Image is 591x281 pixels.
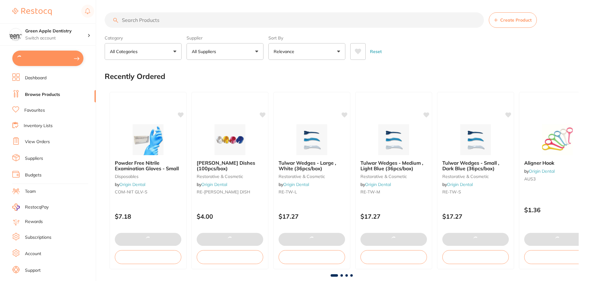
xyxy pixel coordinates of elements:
[128,124,168,155] img: Powder Free Nitrile Examination Gloves - Small
[279,213,345,220] p: $17.27
[115,182,145,187] span: by
[524,176,591,181] small: AUS3
[360,189,427,194] small: RE-TW-M
[25,267,41,274] a: Support
[115,213,181,220] p: $7.18
[197,174,263,179] small: restorative & cosmetic
[279,182,309,187] span: by
[25,234,51,241] a: Subscriptions
[537,124,577,155] img: Aligner Hook
[489,12,537,28] button: Create Product
[25,28,87,34] h4: Green Apple Dentistry
[12,204,20,211] img: RestocqPay
[25,172,42,178] a: Budgets
[110,48,140,55] p: All Categories
[442,160,509,171] b: Tulwar Wedges - Small , Dark Blue (36pcs/box)
[25,219,43,225] a: Rewards
[12,5,52,19] a: Restocq Logo
[292,124,332,155] img: Tulwar Wedges - Large , White (36pcs/box)
[12,204,49,211] a: RestocqPay
[360,213,427,220] p: $17.27
[25,204,49,210] span: RestocqPay
[279,189,345,194] small: RE-TW-L
[524,206,591,213] p: $1.36
[12,8,52,15] img: Restocq Logo
[279,174,345,179] small: restorative & cosmetic
[442,189,509,194] small: RE-TW-S
[529,168,555,174] a: Origin Dental
[268,43,345,60] button: Relevance
[24,123,53,129] a: Inventory Lists
[197,213,263,220] p: $4.00
[283,182,309,187] a: Origin Dental
[115,174,181,179] small: disposables
[187,43,263,60] button: All Suppliers
[25,139,50,145] a: View Orders
[197,160,263,171] b: Dappen Dishes (100pcs/box)
[192,48,219,55] p: All Suppliers
[442,174,509,179] small: restorative & cosmetic
[105,72,165,81] h2: Recently Ordered
[25,188,36,195] a: Team
[524,160,591,166] b: Aligner Hook
[268,35,345,41] label: Sort By
[105,43,182,60] button: All Categories
[115,160,181,171] b: Powder Free Nitrile Examination Gloves - Small
[10,28,22,41] img: Green Apple Dentistry
[524,168,555,174] span: by
[360,174,427,179] small: restorative & cosmetic
[187,35,263,41] label: Supplier
[197,189,263,194] small: RE-[PERSON_NAME] DISH
[500,18,532,23] span: Create Product
[25,35,87,41] p: Switch account
[368,43,384,60] button: Reset
[197,182,227,187] span: by
[447,182,473,187] a: Origin Dental
[374,124,414,155] img: Tulwar Wedges - Medium , Light Blue (36pcs/box)
[274,48,297,55] p: Relevance
[105,35,182,41] label: Category
[456,124,496,155] img: Tulwar Wedges - Small , Dark Blue (36pcs/box)
[25,251,41,257] a: Account
[360,160,427,171] b: Tulwar Wedges - Medium , Light Blue (36pcs/box)
[442,213,509,220] p: $17.27
[105,12,484,28] input: Search Products
[360,182,391,187] span: by
[279,160,345,171] b: Tulwar Wedges - Large , White (36pcs/box)
[201,182,227,187] a: Origin Dental
[115,189,181,194] small: COM-NIT GLV-S
[365,182,391,187] a: Origin Dental
[119,182,145,187] a: Origin Dental
[25,155,43,162] a: Suppliers
[24,107,45,114] a: Favourites
[25,92,60,98] a: Browse Products
[210,124,250,155] img: Dappen Dishes (100pcs/box)
[442,182,473,187] span: by
[25,75,46,81] a: Dashboard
